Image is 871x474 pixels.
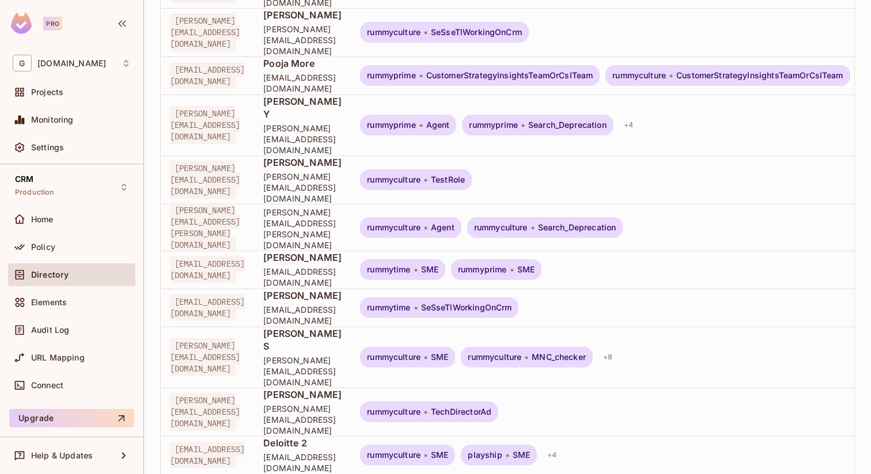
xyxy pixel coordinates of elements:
[263,57,342,70] span: Pooja More
[367,450,421,460] span: rummyculture
[599,348,617,366] div: + 8
[263,251,342,264] span: [PERSON_NAME]
[517,265,535,274] span: SME
[263,95,342,120] span: [PERSON_NAME] Y
[9,409,134,427] button: Upgrade
[538,223,616,232] span: Search_Deprecation
[31,298,67,307] span: Elements
[263,9,342,21] span: [PERSON_NAME]
[170,256,245,283] span: [EMAIL_ADDRESS][DOMAIN_NAME]
[468,352,521,362] span: rummyculture
[528,120,607,130] span: Search_Deprecation
[431,175,465,184] span: TestRole
[367,265,410,274] span: rummytime
[31,451,93,460] span: Help & Updates
[431,407,491,416] span: TechDirectorAd
[170,106,240,144] span: [PERSON_NAME][EMAIL_ADDRESS][DOMAIN_NAME]
[263,388,342,401] span: [PERSON_NAME]
[263,171,342,204] span: [PERSON_NAME][EMAIL_ADDRESS][DOMAIN_NAME]
[426,71,593,80] span: CustomerStrategyInsightsTeamOrCsITeam
[13,55,32,71] span: G
[431,352,448,362] span: SME
[263,304,342,326] span: [EMAIL_ADDRESS][DOMAIN_NAME]
[263,123,342,156] span: [PERSON_NAME][EMAIL_ADDRESS][DOMAIN_NAME]
[263,156,342,169] span: [PERSON_NAME]
[532,352,586,362] span: MNC_checker
[31,381,63,390] span: Connect
[612,71,666,80] span: rummyculture
[31,242,55,252] span: Policy
[367,120,416,130] span: rummyprime
[619,116,638,134] div: + 4
[469,120,518,130] span: rummyprime
[421,265,438,274] span: SME
[367,303,410,312] span: rummytime
[263,207,342,251] span: [PERSON_NAME][EMAIL_ADDRESS][PERSON_NAME][DOMAIN_NAME]
[421,303,512,312] span: SeSseTlWorkingOnCrm
[15,188,55,197] span: Production
[31,325,69,335] span: Audit Log
[513,450,530,460] span: SME
[263,452,342,473] span: [EMAIL_ADDRESS][DOMAIN_NAME]
[170,294,245,321] span: [EMAIL_ADDRESS][DOMAIN_NAME]
[170,442,245,468] span: [EMAIL_ADDRESS][DOMAIN_NAME]
[31,215,54,224] span: Home
[263,355,342,388] span: [PERSON_NAME][EMAIL_ADDRESS][DOMAIN_NAME]
[31,353,85,362] span: URL Mapping
[31,115,74,124] span: Monitoring
[474,223,528,232] span: rummyculture
[170,161,240,199] span: [PERSON_NAME][EMAIL_ADDRESS][DOMAIN_NAME]
[367,175,421,184] span: rummyculture
[458,265,507,274] span: rummyprime
[431,450,448,460] span: SME
[676,71,843,80] span: CustomerStrategyInsightsTeamOrCsITeam
[263,437,342,449] span: Deloitte 2
[263,289,342,302] span: [PERSON_NAME]
[170,338,240,376] span: [PERSON_NAME][EMAIL_ADDRESS][DOMAIN_NAME]
[263,266,342,288] span: [EMAIL_ADDRESS][DOMAIN_NAME]
[170,13,240,51] span: [PERSON_NAME][EMAIL_ADDRESS][DOMAIN_NAME]
[170,203,240,252] span: [PERSON_NAME][EMAIL_ADDRESS][PERSON_NAME][DOMAIN_NAME]
[367,407,421,416] span: rummyculture
[468,450,502,460] span: playship
[43,17,62,31] div: Pro
[263,327,342,352] span: [PERSON_NAME] S
[31,88,63,97] span: Projects
[263,72,342,94] span: [EMAIL_ADDRESS][DOMAIN_NAME]
[11,13,32,34] img: SReyMgAAAABJRU5ErkJggg==
[431,28,522,37] span: SeSseTlWorkingOnCrm
[367,71,416,80] span: rummyprime
[15,175,33,184] span: CRM
[367,28,421,37] span: rummyculture
[37,59,106,68] span: Workspace: gameskraft.com
[543,446,561,464] div: + 4
[431,223,455,232] span: Agent
[263,403,342,436] span: [PERSON_NAME][EMAIL_ADDRESS][DOMAIN_NAME]
[170,393,240,431] span: [PERSON_NAME][EMAIL_ADDRESS][DOMAIN_NAME]
[367,223,421,232] span: rummyculture
[263,24,342,56] span: [PERSON_NAME][EMAIL_ADDRESS][DOMAIN_NAME]
[170,62,245,89] span: [EMAIL_ADDRESS][DOMAIN_NAME]
[367,352,421,362] span: rummyculture
[31,143,64,152] span: Settings
[426,120,450,130] span: Agent
[31,270,69,279] span: Directory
